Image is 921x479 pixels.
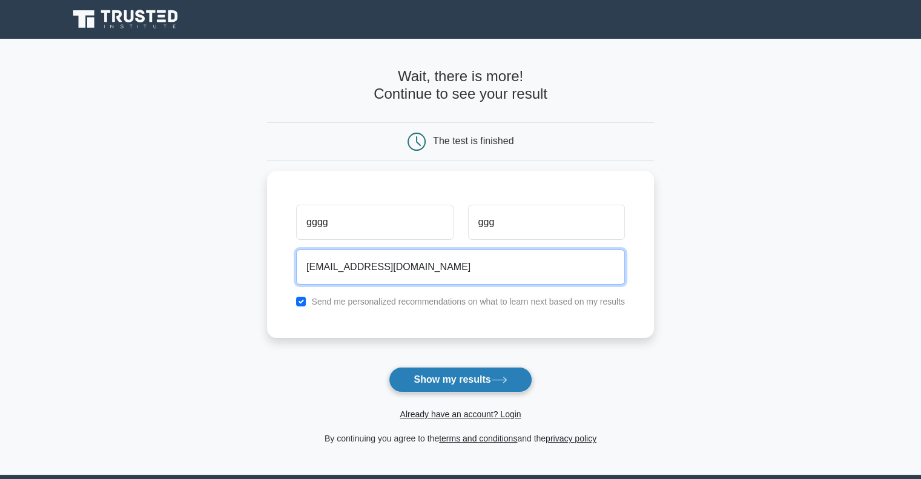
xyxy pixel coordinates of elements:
div: The test is finished [433,136,513,146]
a: privacy policy [546,434,596,443]
input: Email [296,249,625,285]
button: Show my results [389,367,532,392]
h4: Wait, there is more! Continue to see your result [267,68,654,103]
input: Last name [468,205,625,240]
a: Already have an account? Login [400,409,521,419]
div: By continuing you agree to the and the [260,431,661,446]
input: First name [296,205,453,240]
a: terms and conditions [439,434,517,443]
label: Send me personalized recommendations on what to learn next based on my results [311,297,625,306]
